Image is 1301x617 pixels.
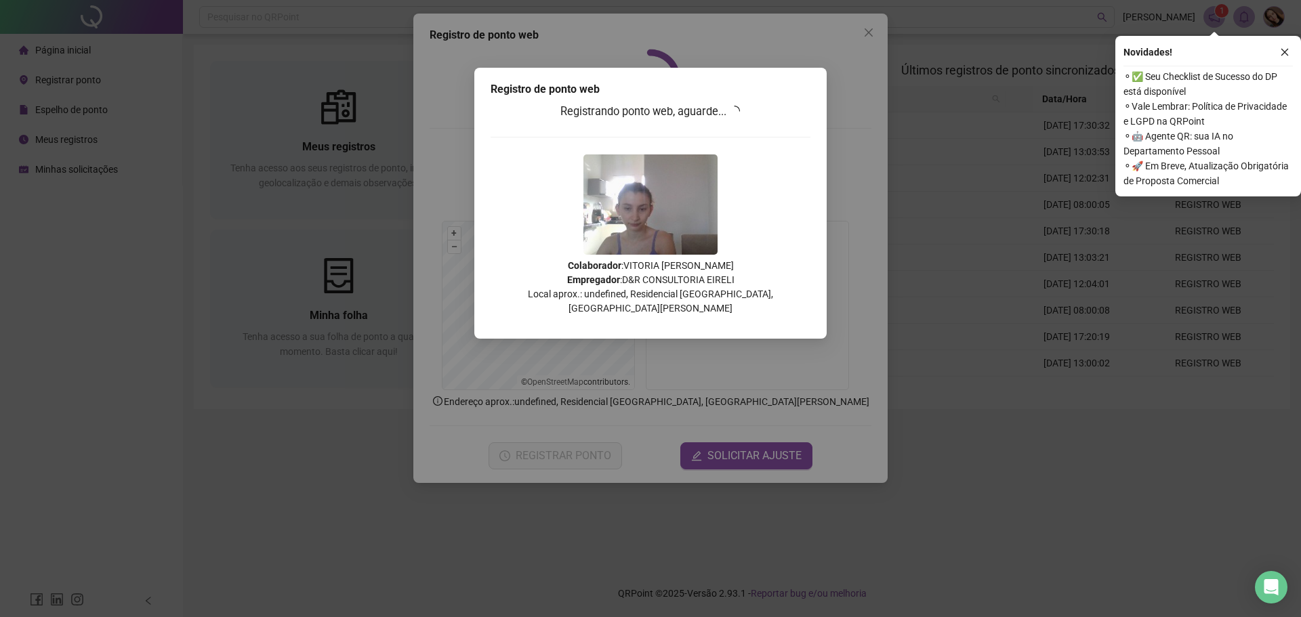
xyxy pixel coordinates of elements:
[491,103,810,121] h3: Registrando ponto web, aguarde...
[491,259,810,316] p: : VITORIA [PERSON_NAME] : D&R CONSULTORIA EIRELI Local aprox.: undefined, Residencial [GEOGRAPHIC...
[1123,99,1293,129] span: ⚬ Vale Lembrar: Política de Privacidade e LGPD na QRPoint
[1123,45,1172,60] span: Novidades !
[1123,129,1293,158] span: ⚬ 🤖 Agente QR: sua IA no Departamento Pessoal
[1123,69,1293,99] span: ⚬ ✅ Seu Checklist de Sucesso do DP está disponível
[568,260,621,271] strong: Colaborador
[1255,571,1287,603] div: Open Intercom Messenger
[1280,47,1289,57] span: close
[583,154,718,255] img: 2Q==
[1123,158,1293,188] span: ⚬ 🚀 Em Breve, Atualização Obrigatória de Proposta Comercial
[567,274,620,285] strong: Empregador
[491,81,810,98] div: Registro de ponto web
[729,106,740,116] span: loading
